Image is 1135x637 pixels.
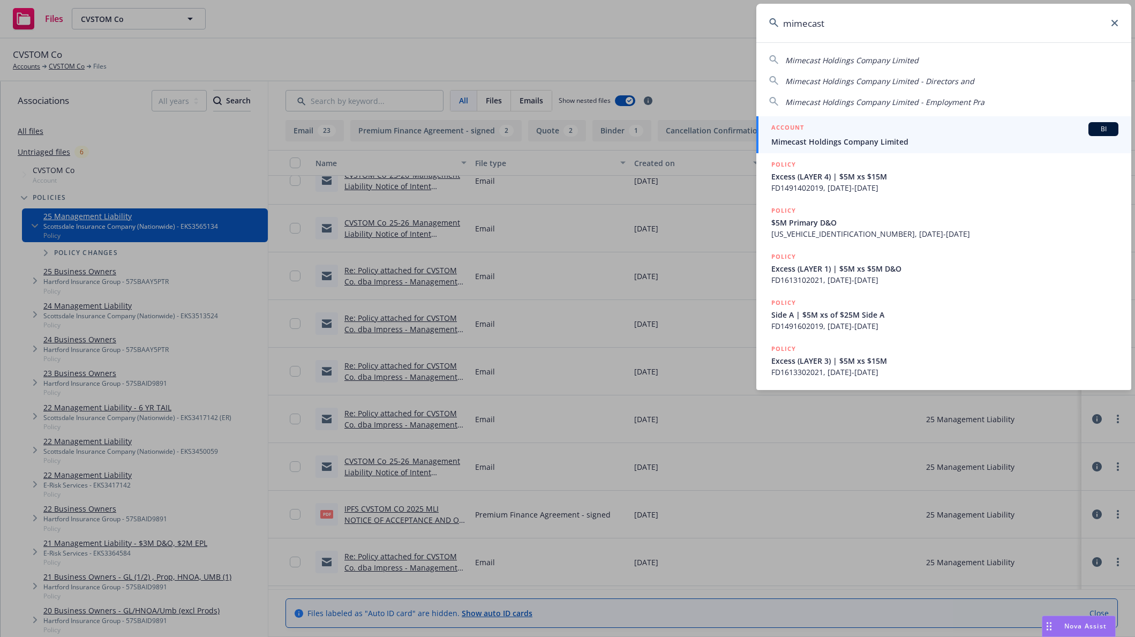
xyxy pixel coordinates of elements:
[771,182,1118,193] span: FD1491402019, [DATE]-[DATE]
[771,320,1118,332] span: FD1491602019, [DATE]-[DATE]
[771,171,1118,182] span: Excess (LAYER 4) | $5M xs $15M
[785,97,984,107] span: Mimecast Holdings Company Limited - Employment Pra
[771,309,1118,320] span: Side A | $5M xs of $25M Side A
[771,122,804,135] h5: ACCOUNT
[756,338,1131,384] a: POLICYExcess (LAYER 3) | $5M xs $15MFD1613302021, [DATE]-[DATE]
[1064,621,1107,631] span: Nova Assist
[1093,124,1114,134] span: BI
[756,199,1131,245] a: POLICY$5M Primary D&O[US_VEHICLE_IDENTIFICATION_NUMBER], [DATE]-[DATE]
[785,76,974,86] span: Mimecast Holdings Company Limited - Directors and
[771,355,1118,366] span: Excess (LAYER 3) | $5M xs $15M
[771,228,1118,239] span: [US_VEHICLE_IDENTIFICATION_NUMBER], [DATE]-[DATE]
[771,136,1118,147] span: Mimecast Holdings Company Limited
[1042,616,1056,636] div: Drag to move
[756,4,1131,42] input: Search...
[771,251,796,262] h5: POLICY
[771,343,796,354] h5: POLICY
[785,55,919,65] span: Mimecast Holdings Company Limited
[771,217,1118,228] span: $5M Primary D&O
[771,274,1118,286] span: FD1613102021, [DATE]-[DATE]
[771,366,1118,378] span: FD1613302021, [DATE]-[DATE]
[771,159,796,170] h5: POLICY
[756,245,1131,291] a: POLICYExcess (LAYER 1) | $5M xs $5M D&OFD1613102021, [DATE]-[DATE]
[756,116,1131,153] a: ACCOUNTBIMimecast Holdings Company Limited
[756,291,1131,338] a: POLICYSide A | $5M xs of $25M Side AFD1491602019, [DATE]-[DATE]
[771,205,796,216] h5: POLICY
[756,153,1131,199] a: POLICYExcess (LAYER 4) | $5M xs $15MFD1491402019, [DATE]-[DATE]
[771,263,1118,274] span: Excess (LAYER 1) | $5M xs $5M D&O
[1042,616,1116,637] button: Nova Assist
[771,297,796,308] h5: POLICY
